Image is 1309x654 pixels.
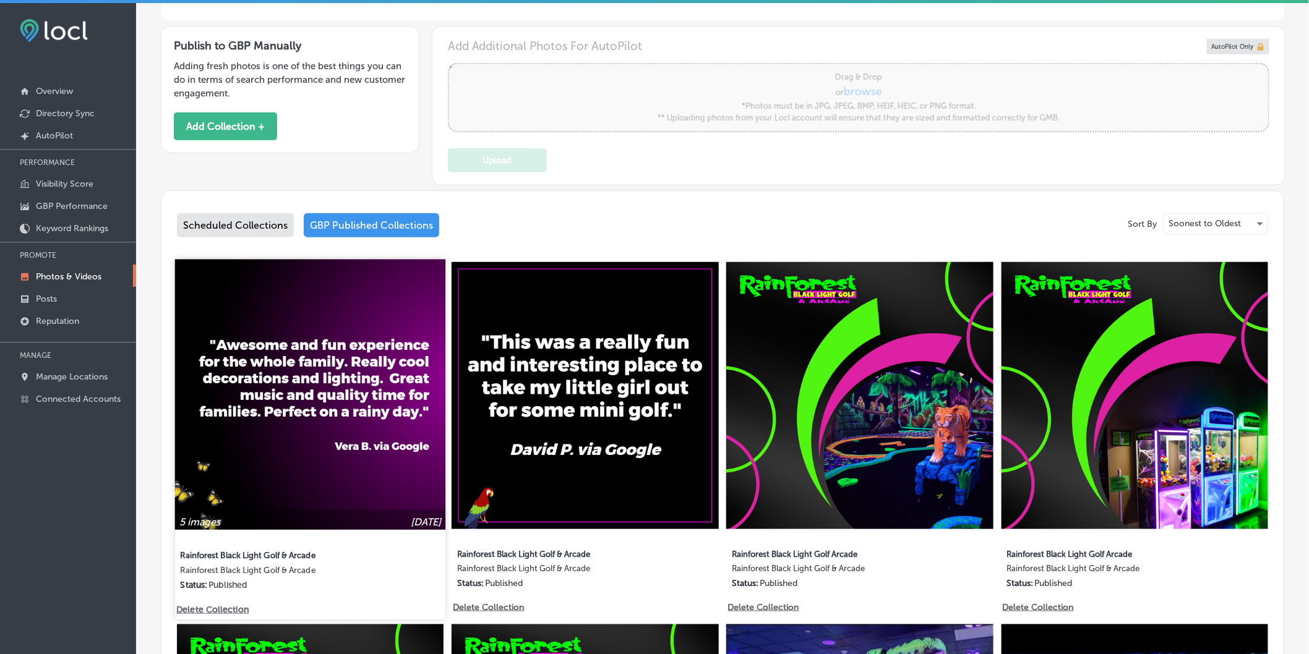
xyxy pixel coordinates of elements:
[36,201,108,211] p: GBP Performance
[728,602,798,613] p: Delete Collection
[1169,218,1242,229] p: Soonest to Oldest
[36,271,101,282] p: Photos & Videos
[485,578,523,588] p: Published
[411,516,442,528] p: [DATE]
[20,19,88,42] img: fda3e92497d09a02dc62c9cd864e3231.png
[726,262,993,529] img: Collection thumbnail
[174,39,406,53] h3: Publish to GBP Manually
[36,179,93,189] p: Visibility Score
[1003,602,1073,613] p: Delete Collection
[36,316,79,326] p: Reputation
[181,580,208,590] p: Status:
[179,516,220,528] p: 5 images
[175,260,446,530] img: Collection thumbnail
[457,578,484,588] p: Status:
[760,578,797,588] p: Published
[732,564,928,578] label: Rainforest Black Light Golf & Arcade
[36,223,108,234] p: Keyword Rankings
[36,86,73,96] p: Overview
[174,113,277,140] button: Add Collection +
[457,564,653,578] label: Rainforest Black Light Golf & Arcade
[208,580,247,590] p: Published
[36,130,73,141] p: AutoPilot
[304,213,439,237] div: GBP Published Collections
[1006,542,1203,564] label: Rainforest Black Light Golf Arcade
[36,372,108,382] p: Manage Locations
[177,213,294,237] div: Scheduled Collections
[181,544,380,566] label: Rainforest Black Light Golf & Arcade
[36,108,95,119] p: Directory Sync
[457,542,653,564] label: Rainforest Black Light Golf & Arcade
[1034,578,1072,588] p: Published
[1128,219,1157,229] p: Sort By
[1006,564,1203,578] label: Rainforest Black Light Golf & Arcade
[174,59,406,100] p: Adding fresh photos is one of the best things you can do in terms of search performance and new c...
[732,542,928,564] label: Rainforest Black Light Golf Arcade
[1006,578,1033,588] p: Status:
[176,605,247,615] p: Delete Collection
[181,566,380,580] label: Rainforest Black Light Golf & Arcade
[732,578,758,588] p: Status:
[36,294,57,304] p: Posts
[1002,262,1268,529] img: Collection thumbnail
[1164,214,1268,234] div: Soonest to Oldest
[453,602,523,613] p: Delete Collection
[452,262,718,529] img: Collection thumbnail
[36,394,121,404] p: Connected Accounts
